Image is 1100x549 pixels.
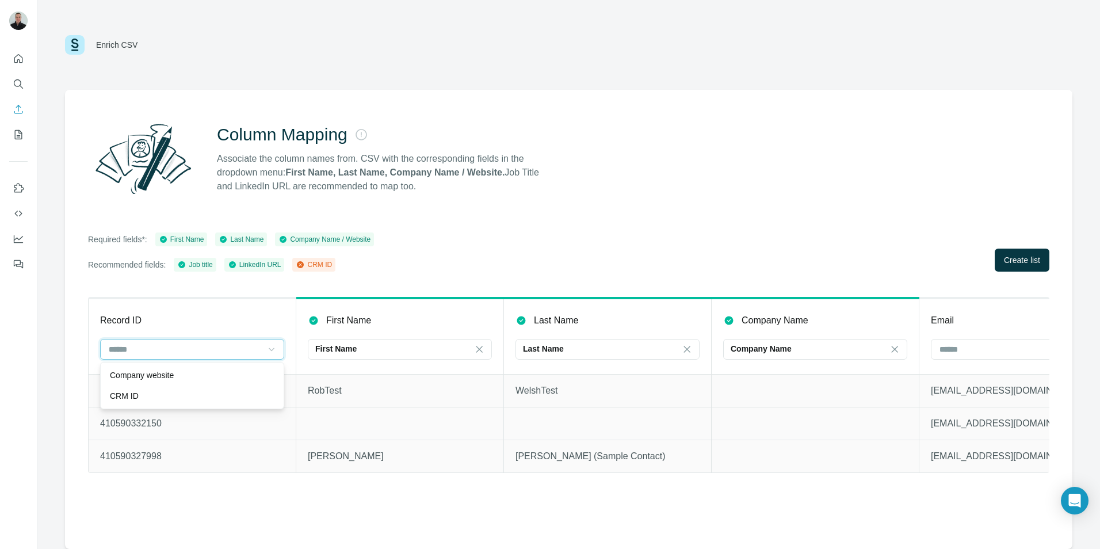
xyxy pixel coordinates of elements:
img: Avatar [9,12,28,30]
button: My lists [9,124,28,145]
button: Dashboard [9,228,28,249]
p: Company website [110,369,174,381]
p: 410590332150 [100,417,284,430]
p: Record ID [100,314,142,327]
div: LinkedIn URL [228,260,281,270]
button: Create list [995,249,1049,272]
p: 410590327998 [100,449,284,463]
div: Job title [177,260,212,270]
p: Company Name [731,343,792,354]
p: Recommended fields: [88,259,166,270]
p: [PERSON_NAME] [308,449,492,463]
p: [PERSON_NAME] (Sample Contact) [515,449,700,463]
button: Quick start [9,48,28,69]
p: First Name [326,314,371,327]
p: Company Name [742,314,808,327]
div: Last Name [219,234,263,245]
div: First Name [159,234,204,245]
div: Open Intercom Messenger [1061,487,1088,514]
button: Use Surfe API [9,203,28,224]
strong: First Name, Last Name, Company Name / Website. [285,167,505,177]
img: Surfe Illustration - Column Mapping [88,117,198,200]
p: WelshTest [515,384,700,398]
button: Use Surfe on LinkedIn [9,178,28,199]
h2: Column Mapping [217,124,347,145]
p: Required fields*: [88,234,147,245]
p: Last Name [523,343,564,354]
div: Enrich CSV [96,39,137,51]
img: Surfe Logo [65,35,85,55]
button: Search [9,74,28,94]
div: Company Name / Website [278,234,371,245]
p: CRM ID [110,390,139,402]
p: RobTest [308,384,492,398]
div: CRM ID [296,260,332,270]
p: Associate the column names from. CSV with the corresponding fields in the dropdown menu: Job Titl... [217,152,549,193]
p: Last Name [534,314,578,327]
button: Feedback [9,254,28,274]
p: First Name [315,343,357,354]
p: Email [931,314,954,327]
span: Create list [1004,254,1040,266]
button: Enrich CSV [9,99,28,120]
